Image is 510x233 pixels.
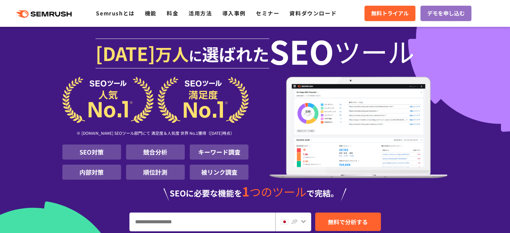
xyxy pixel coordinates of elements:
li: 内部対策 [62,165,121,180]
a: 機能 [145,9,157,17]
li: SEO対策 [62,144,121,160]
span: ツール [334,38,414,64]
input: URL、キーワードを入力してください [130,213,275,231]
a: Semrushとは [96,9,134,17]
span: に [189,46,202,65]
span: つのツール [249,183,306,200]
a: セミナー [256,9,279,17]
div: SEOに必要な機能を [62,185,448,200]
span: JP [291,217,297,225]
a: 無料で分析する [315,213,381,231]
a: 導入事例 [222,9,246,17]
li: 被リンク調査 [190,165,248,180]
a: 料金 [167,9,178,17]
a: 資料ダウンロード [289,9,337,17]
a: デモを申し込む [420,6,471,21]
span: 万人 [155,42,189,66]
li: キーワード調査 [190,144,248,160]
span: デモを申し込む [427,9,465,18]
span: 無料で分析する [328,218,368,226]
div: ※ [DOMAIN_NAME] SEOツール部門にて 満足度＆人気度 世界 No.1獲得（[DATE]時点） [62,123,249,144]
span: 選ばれた [202,42,269,66]
li: 競合分析 [126,144,185,160]
span: で完結。 [306,187,339,199]
span: SEO [269,38,334,64]
span: [DATE] [96,40,155,66]
a: 活用方法 [188,9,212,17]
a: 無料トライアル [364,6,415,21]
li: 順位計測 [126,165,185,180]
span: 無料トライアル [371,9,409,18]
span: 1 [242,182,249,200]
